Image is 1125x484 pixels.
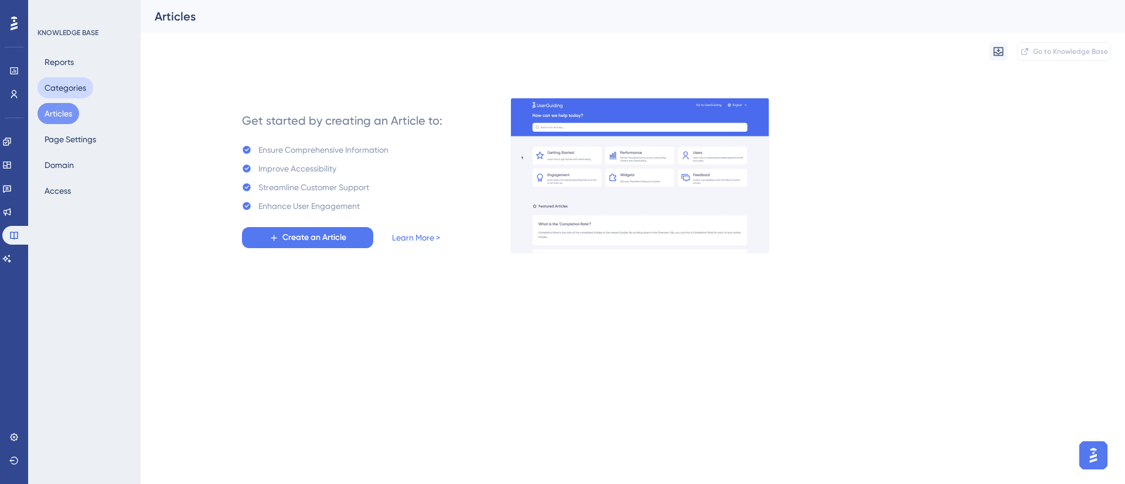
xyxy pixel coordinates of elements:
div: Get started by creating an Article to: [242,112,442,129]
div: Ensure Comprehensive Information [258,143,388,157]
img: a27db7f7ef9877a438c7956077c236be.gif [510,98,769,253]
div: KNOWLEDGE BASE [37,28,98,37]
iframe: UserGuiding AI Assistant Launcher [1076,438,1111,473]
button: Reports [37,52,81,73]
div: 4 [81,6,85,15]
button: Go to Knowledge Base [1017,42,1111,61]
div: Articles [155,8,1082,25]
div: Streamline Customer Support [258,180,369,194]
button: Access [37,180,78,201]
button: Categories [37,77,93,98]
a: Learn More > [392,231,440,245]
button: Domain [37,155,81,176]
div: Improve Accessibility [258,162,336,176]
div: Enhance User Engagement [258,199,360,213]
span: Go to Knowledge Base [1033,47,1108,56]
button: Create an Article [242,227,373,248]
span: Need Help? [28,3,73,17]
button: Articles [37,103,79,124]
span: Create an Article [282,231,346,245]
button: Page Settings [37,129,103,150]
